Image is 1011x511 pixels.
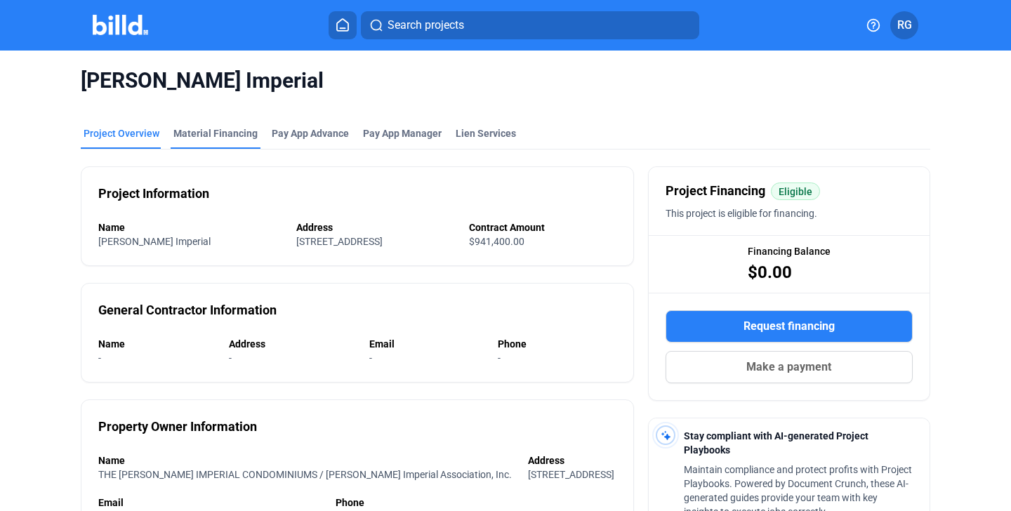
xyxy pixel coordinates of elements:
[98,469,512,480] span: THE [PERSON_NAME] IMPERIAL CONDOMINIUMS / [PERSON_NAME] Imperial Association, Inc.
[336,496,616,510] div: Phone
[528,469,614,480] span: [STREET_ADDRESS]
[369,337,484,351] div: Email
[746,359,831,376] span: Make a payment
[388,17,464,34] span: Search projects
[98,337,215,351] div: Name
[296,220,454,234] div: Address
[771,182,820,200] mat-chip: Eligible
[229,352,232,364] span: -
[666,310,913,343] button: Request financing
[528,453,616,467] div: Address
[296,236,383,247] span: [STREET_ADDRESS]
[229,337,355,351] div: Address
[684,430,868,456] span: Stay compliant with AI-generated Project Playbooks
[361,11,699,39] button: Search projects
[98,496,322,510] div: Email
[897,17,912,34] span: RG
[498,352,501,364] span: -
[469,236,524,247] span: $941,400.00
[98,453,514,467] div: Name
[84,126,159,140] div: Project Overview
[98,417,257,437] div: Property Owner Information
[98,184,209,204] div: Project Information
[93,15,148,35] img: Billd Company Logo
[498,337,616,351] div: Phone
[748,244,831,258] span: Financing Balance
[744,318,835,335] span: Request financing
[456,126,516,140] div: Lien Services
[272,126,349,140] div: Pay App Advance
[666,181,765,201] span: Project Financing
[98,352,101,364] span: -
[81,67,930,94] span: [PERSON_NAME] Imperial
[98,220,282,234] div: Name
[98,236,211,247] span: [PERSON_NAME] Imperial
[666,351,913,383] button: Make a payment
[173,126,258,140] div: Material Financing
[469,220,616,234] div: Contract Amount
[369,352,372,364] span: -
[748,261,792,284] span: $0.00
[363,126,442,140] span: Pay App Manager
[666,208,817,219] span: This project is eligible for financing.
[890,11,918,39] button: RG
[98,300,277,320] div: General Contractor Information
